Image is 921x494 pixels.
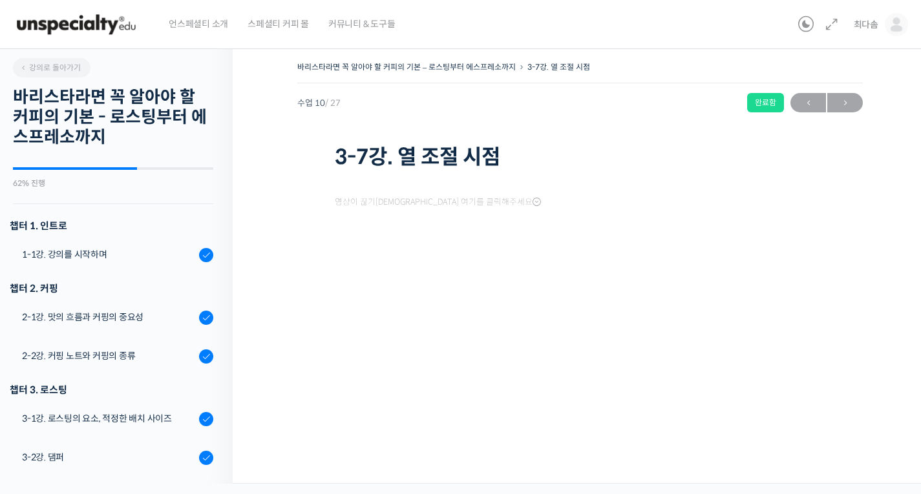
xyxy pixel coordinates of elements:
div: 2-1강. 맛의 흐름과 커핑의 중요성 [22,310,195,324]
div: 3-2강. 댐퍼 [22,450,195,464]
span: → [827,94,863,112]
span: 영상이 끊기[DEMOGRAPHIC_DATA] 여기를 클릭해주세요 [335,197,541,207]
a: 3-7강. 열 조절 시점 [527,62,590,72]
span: 강의로 돌아가기 [19,63,81,72]
div: 완료함 [747,93,784,112]
a: ←이전 [790,93,826,112]
a: 강의로 돌아가기 [13,58,90,77]
span: 수업 10 [297,99,341,107]
h1: 3-7강. 열 조절 시점 [335,145,826,169]
div: 1-1강. 강의를 시작하며 [22,247,195,262]
div: 챕터 2. 커핑 [10,280,213,297]
div: 3-1강. 로스팅의 요소, 적정한 배치 사이즈 [22,411,195,426]
span: ← [790,94,826,112]
div: 62% 진행 [13,180,213,187]
a: 다음→ [827,93,863,112]
a: 바리스타라면 꼭 알아야 할 커피의 기본 – 로스팅부터 에스프레소까지 [297,62,516,72]
span: 최다솜 [854,19,878,30]
h3: 챕터 1. 인트로 [10,217,213,234]
div: 챕터 3. 로스팅 [10,381,213,398]
span: / 27 [325,98,341,108]
div: 2-2강. 커핑 노트와 커핑의 종류 [22,349,195,363]
h2: 바리스타라면 꼭 알아야 할 커피의 기본 - 로스팅부터 에스프레소까지 [13,87,213,148]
